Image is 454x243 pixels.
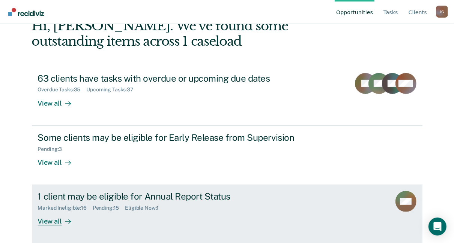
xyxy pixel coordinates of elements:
button: Profile dropdown button [436,6,448,18]
a: Some clients may be eligible for Early Release from SupervisionPending:3View all [32,126,422,185]
div: Hi, [PERSON_NAME]. We’ve found some outstanding items across 1 caseload [32,18,344,49]
div: Pending : 3 [38,146,68,152]
div: View all [38,211,80,226]
div: Marked Ineligible : 16 [38,205,93,211]
div: 1 client may be eligible for Annual Report Status [38,191,301,202]
div: Some clients may be eligible for Early Release from Supervision [38,132,301,143]
div: Upcoming Tasks : 37 [86,86,140,93]
div: J G [436,6,448,18]
div: Pending : 15 [93,205,125,211]
a: 63 clients have tasks with overdue or upcoming due datesOverdue Tasks:35Upcoming Tasks:37View all [32,67,422,126]
img: Recidiviz [8,8,44,16]
div: Eligible Now : 1 [125,205,165,211]
div: View all [38,152,80,167]
div: 63 clients have tasks with overdue or upcoming due dates [38,73,301,84]
div: Overdue Tasks : 35 [38,86,87,93]
div: Open Intercom Messenger [428,218,446,236]
div: View all [38,93,80,107]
